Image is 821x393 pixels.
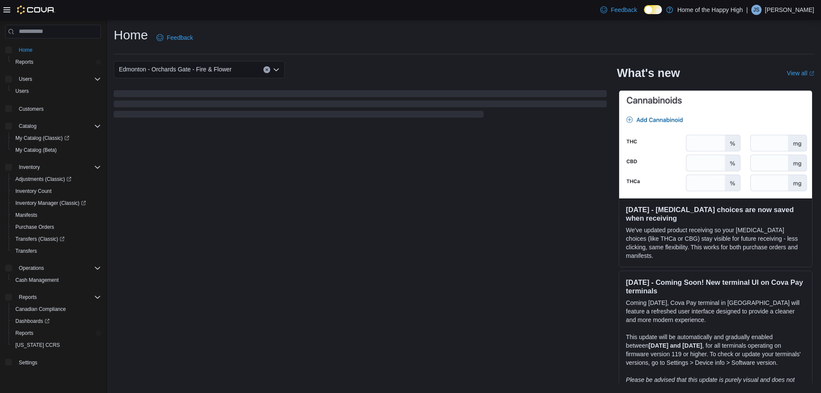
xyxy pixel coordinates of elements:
button: Open list of options [273,66,280,73]
em: Please be advised that this update is purely visual and does not impact payment functionality. [626,376,795,392]
button: Customers [2,102,104,115]
span: Cash Management [12,275,101,285]
span: Purchase Orders [12,222,101,232]
button: Canadian Compliance [9,303,104,315]
span: Inventory Manager (Classic) [12,198,101,208]
span: Customers [19,106,44,112]
button: Reports [9,327,104,339]
button: [US_STATE] CCRS [9,339,104,351]
span: Reports [15,292,101,302]
span: Purchase Orders [15,224,54,230]
span: Inventory Manager (Classic) [15,200,86,207]
span: Home [15,44,101,55]
a: My Catalog (Beta) [12,145,60,155]
a: Dashboards [9,315,104,327]
svg: External link [809,71,814,76]
a: Inventory Manager (Classic) [12,198,89,208]
span: Edmonton - Orchards Gate - Fire & Flower [119,64,232,74]
p: | [746,5,748,15]
span: Inventory [15,162,101,172]
span: Users [19,76,32,83]
a: [US_STATE] CCRS [12,340,63,350]
button: Reports [2,291,104,303]
span: My Catalog (Beta) [15,147,57,154]
div: Jesse Singh [751,5,762,15]
span: Adjustments (Classic) [15,176,71,183]
span: Customers [15,103,101,114]
a: Cash Management [12,275,62,285]
span: Cash Management [15,277,59,284]
button: Inventory Count [9,185,104,197]
p: We've updated product receiving so your [MEDICAL_DATA] choices (like THCa or CBG) stay visible fo... [626,226,805,260]
a: My Catalog (Classic) [9,132,104,144]
a: Transfers (Classic) [9,233,104,245]
a: Settings [15,358,41,368]
p: Home of the Happy High [677,5,743,15]
span: My Catalog (Beta) [12,145,101,155]
span: JS [753,5,759,15]
span: Inventory [19,164,40,171]
input: Dark Mode [644,5,662,14]
span: Operations [15,263,101,273]
h3: [DATE] - Coming Soon! New terminal UI on Cova Pay terminals [626,278,805,295]
h2: What's new [617,66,680,80]
span: Home [19,47,32,53]
h3: [DATE] - [MEDICAL_DATA] choices are now saved when receiving [626,205,805,222]
button: Clear input [263,66,270,73]
nav: Complex example [5,40,101,390]
span: [US_STATE] CCRS [15,342,60,349]
img: Cova [17,6,55,14]
span: Transfers (Classic) [15,236,65,242]
p: This update will be automatically and gradually enabled between , for all terminals operating on ... [626,333,805,367]
a: Users [12,86,32,96]
span: Users [15,88,29,95]
span: Feedback [167,33,193,42]
button: Inventory [15,162,43,172]
span: Dashboards [15,318,50,325]
p: [PERSON_NAME] [765,5,814,15]
button: Catalog [15,121,40,131]
button: Catalog [2,120,104,132]
span: Feedback [611,6,637,14]
span: Inventory Count [12,186,101,196]
p: Coming [DATE], Cova Pay terminal in [GEOGRAPHIC_DATA] will feature a refreshed user interface des... [626,298,805,324]
button: Settings [2,356,104,369]
button: Operations [15,263,47,273]
span: Inventory Count [15,188,52,195]
span: Users [12,86,101,96]
a: Transfers [12,246,40,256]
span: Reports [12,328,101,338]
span: Catalog [15,121,101,131]
a: Purchase Orders [12,222,58,232]
span: Reports [12,57,101,67]
button: Inventory [2,161,104,173]
span: Operations [19,265,44,272]
span: Manifests [12,210,101,220]
a: My Catalog (Classic) [12,133,73,143]
a: Reports [12,57,37,67]
a: Reports [12,328,37,338]
span: Loading [114,92,607,119]
button: Reports [9,56,104,68]
a: Manifests [12,210,41,220]
span: Canadian Compliance [15,306,66,313]
span: Transfers [12,246,101,256]
button: Users [9,85,104,97]
a: Adjustments (Classic) [9,173,104,185]
button: Cash Management [9,274,104,286]
span: Canadian Compliance [12,304,101,314]
span: Transfers (Classic) [12,234,101,244]
a: Adjustments (Classic) [12,174,75,184]
span: Reports [15,330,33,337]
a: Inventory Manager (Classic) [9,197,104,209]
span: My Catalog (Classic) [15,135,69,142]
span: Adjustments (Classic) [12,174,101,184]
button: Users [15,74,35,84]
a: View allExternal link [787,70,814,77]
h1: Home [114,27,148,44]
span: Users [15,74,101,84]
span: Transfers [15,248,37,254]
button: Purchase Orders [9,221,104,233]
span: Settings [19,359,37,366]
